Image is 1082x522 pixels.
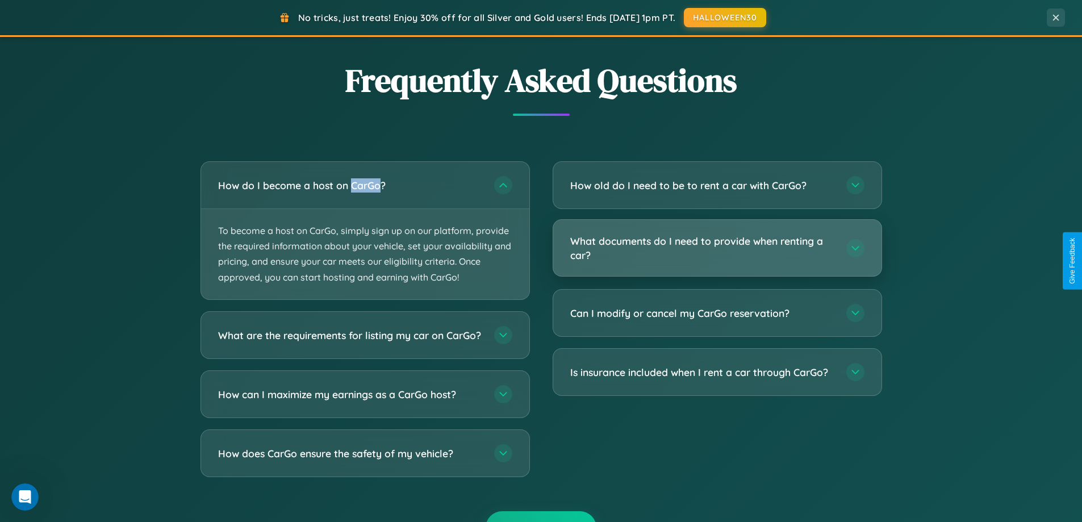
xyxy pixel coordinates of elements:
h2: Frequently Asked Questions [200,59,882,102]
h3: How does CarGo ensure the safety of my vehicle? [218,446,483,460]
span: No tricks, just treats! Enjoy 30% off for all Silver and Gold users! Ends [DATE] 1pm PT. [298,12,675,23]
h3: Can I modify or cancel my CarGo reservation? [570,306,835,320]
h3: How do I become a host on CarGo? [218,178,483,193]
h3: How old do I need to be to rent a car with CarGo? [570,178,835,193]
p: To become a host on CarGo, simply sign up on our platform, provide the required information about... [201,209,529,299]
button: HALLOWEEN30 [684,8,766,27]
h3: What are the requirements for listing my car on CarGo? [218,328,483,342]
h3: Is insurance included when I rent a car through CarGo? [570,365,835,379]
iframe: Intercom live chat [11,483,39,511]
h3: How can I maximize my earnings as a CarGo host? [218,387,483,401]
h3: What documents do I need to provide when renting a car? [570,234,835,262]
div: Give Feedback [1068,238,1076,284]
